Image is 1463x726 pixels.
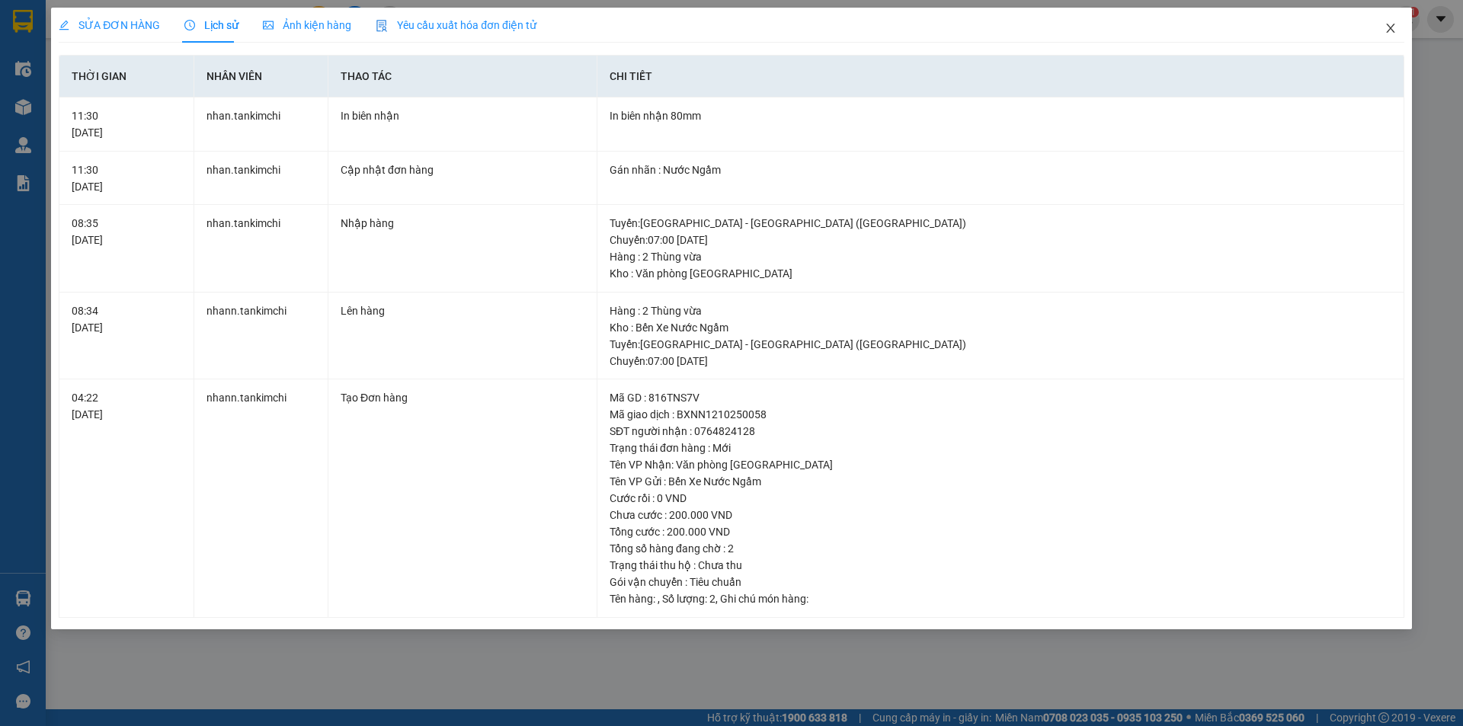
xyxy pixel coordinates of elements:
span: clock-circle [184,20,195,30]
div: Mã giao dịch : BXNN1210250058 [610,406,1391,423]
div: Kho : Văn phòng [GEOGRAPHIC_DATA] [610,265,1391,282]
th: Thao tác [328,56,597,98]
div: 08:34 [DATE] [72,302,181,336]
div: Nhập hàng [341,215,584,232]
div: Hàng : 2 Thùng vừa [610,302,1391,319]
span: Lịch sử [184,19,238,31]
span: close [1385,22,1397,34]
div: Hàng : 2 Thùng vừa [610,248,1391,265]
td: nhan.tankimchi [194,205,328,293]
div: Tên VP Gửi : Bến Xe Nước Ngầm [610,473,1391,490]
div: Trạng thái thu hộ : Chưa thu [610,557,1391,574]
th: Chi tiết [597,56,1404,98]
div: In biên nhận 80mm [610,107,1391,124]
div: Tạo Đơn hàng [341,389,584,406]
div: Tên hàng: , Số lượng: , Ghi chú món hàng: [610,590,1391,607]
div: Tổng số hàng đang chờ : 2 [610,540,1391,557]
div: Gói vận chuyển : Tiêu chuẩn [610,574,1391,590]
div: Tổng cước : 200.000 VND [610,523,1391,540]
td: nhan.tankimchi [194,152,328,206]
div: Trạng thái đơn hàng : Mới [610,440,1391,456]
div: Lên hàng [341,302,584,319]
span: picture [263,20,274,30]
div: 11:30 [DATE] [72,162,181,195]
th: Thời gian [59,56,194,98]
div: Kho : Bến Xe Nước Ngầm [610,319,1391,336]
div: Tên VP Nhận: Văn phòng [GEOGRAPHIC_DATA] [610,456,1391,473]
div: Tuyến : [GEOGRAPHIC_DATA] - [GEOGRAPHIC_DATA] ([GEOGRAPHIC_DATA]) Chuyến: 07:00 [DATE] [610,215,1391,248]
div: Gán nhãn : Nước Ngầm [610,162,1391,178]
span: 2 [709,593,715,605]
span: edit [59,20,69,30]
button: Close [1369,8,1412,50]
img: icon [376,20,388,32]
div: Mã GD : 816TNS7V [610,389,1391,406]
div: Cước rồi : 0 VND [610,490,1391,507]
th: Nhân viên [194,56,328,98]
div: In biên nhận [341,107,584,124]
div: Chưa cước : 200.000 VND [610,507,1391,523]
div: SĐT người nhận : 0764824128 [610,423,1391,440]
div: Cập nhật đơn hàng [341,162,584,178]
span: SỬA ĐƠN HÀNG [59,19,160,31]
span: Yêu cầu xuất hóa đơn điện tử [376,19,536,31]
td: nhann.tankimchi [194,293,328,380]
div: 04:22 [DATE] [72,389,181,423]
div: 11:30 [DATE] [72,107,181,141]
div: 08:35 [DATE] [72,215,181,248]
td: nhan.tankimchi [194,98,328,152]
td: nhann.tankimchi [194,379,328,618]
div: Tuyến : [GEOGRAPHIC_DATA] - [GEOGRAPHIC_DATA] ([GEOGRAPHIC_DATA]) Chuyến: 07:00 [DATE] [610,336,1391,369]
span: Ảnh kiện hàng [263,19,351,31]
